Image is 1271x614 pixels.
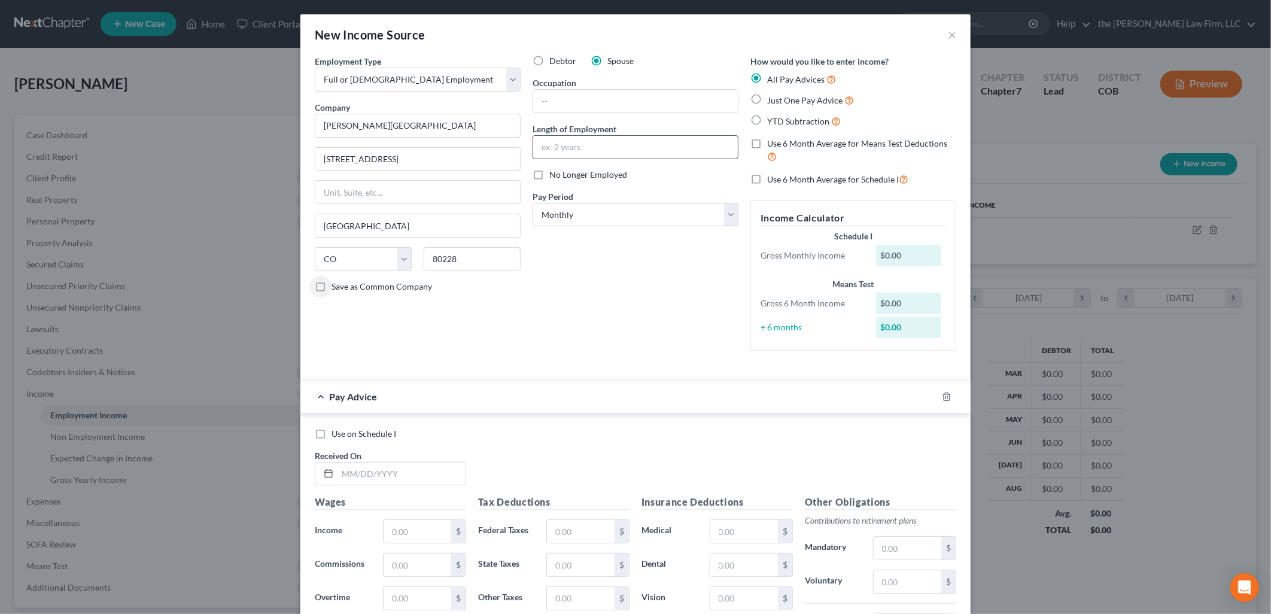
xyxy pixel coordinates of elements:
input: MM/DD/YYYY [337,463,466,485]
span: Use 6 Month Average for Means Test Deductions [767,138,947,148]
span: Just One Pay Advice [767,95,843,105]
label: Occupation [533,77,576,89]
div: Means Test [761,278,946,290]
button: × [948,28,956,42]
h5: Tax Deductions [478,495,630,510]
input: 0.00 [710,587,778,610]
h5: Wages [315,495,466,510]
span: Pay Advice [329,391,377,402]
input: 0.00 [384,554,451,576]
input: 0.00 [710,554,778,576]
label: Mandatory [799,536,867,560]
div: $0.00 [876,293,942,314]
input: Enter city... [315,214,520,237]
span: YTD Subtraction [767,116,829,126]
div: $ [615,587,629,610]
input: 0.00 [874,570,941,593]
input: Search company by name... [315,114,521,138]
span: Income [315,525,342,535]
span: Received On [315,451,361,461]
input: 0.00 [384,520,451,543]
input: -- [533,90,738,113]
input: 0.00 [547,520,615,543]
h5: Other Obligations [805,495,956,510]
span: Save as Common Company [332,281,432,291]
input: Enter zip... [424,247,521,271]
span: All Pay Advices [767,74,825,84]
div: $ [615,554,629,576]
div: $ [778,587,792,610]
label: Commissions [309,553,377,577]
div: New Income Source [315,26,425,43]
span: Company [315,102,350,113]
label: Other Taxes [472,586,540,610]
label: Voluntary [799,570,867,594]
div: $0.00 [876,317,942,338]
label: Vision [635,586,704,610]
div: Gross 6 Month Income [755,297,870,309]
input: ex: 2 years [533,136,738,159]
div: $ [615,520,629,543]
div: ÷ 6 months [755,321,870,333]
input: Enter address... [315,148,520,171]
label: Medical [635,519,704,543]
label: How would you like to enter income? [750,55,889,68]
div: $0.00 [876,245,942,266]
label: State Taxes [472,553,540,577]
div: $ [451,587,466,610]
span: Debtor [549,56,576,66]
input: 0.00 [384,587,451,610]
h5: Income Calculator [761,211,946,226]
input: 0.00 [547,554,615,576]
div: $ [941,570,956,593]
input: 0.00 [710,520,778,543]
span: Use on Schedule I [332,428,396,439]
div: $ [778,520,792,543]
input: 0.00 [874,537,941,560]
div: $ [941,537,956,560]
span: Pay Period [533,192,573,202]
div: $ [451,554,466,576]
label: Overtime [309,586,377,610]
label: Dental [635,553,704,577]
div: Gross Monthly Income [755,250,870,262]
div: Schedule I [761,230,946,242]
input: 0.00 [547,587,615,610]
h5: Insurance Deductions [641,495,793,510]
p: Contributions to retirement plans [805,515,956,527]
span: Spouse [607,56,634,66]
div: $ [451,520,466,543]
span: Employment Type [315,56,381,66]
div: $ [778,554,792,576]
label: Length of Employment [533,123,616,135]
span: Use 6 Month Average for Schedule I [767,174,899,184]
div: Open Intercom Messenger [1230,573,1259,602]
span: No Longer Employed [549,169,627,180]
label: Federal Taxes [472,519,540,543]
input: Unit, Suite, etc... [315,181,520,203]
